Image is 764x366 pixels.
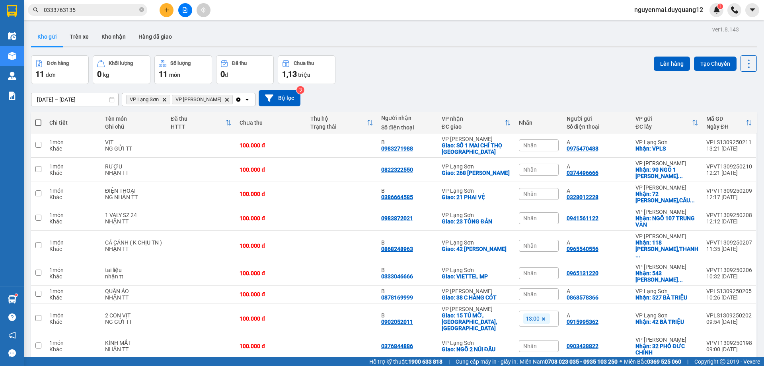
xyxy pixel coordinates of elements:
svg: Delete [224,97,229,102]
img: warehouse-icon [8,295,16,303]
div: 0983872021 [381,215,413,221]
div: 0878169999 [381,294,413,301]
span: Nhãn [523,142,537,149]
th: Toggle SortBy [306,112,377,133]
div: VPLS1309250205 [706,288,752,294]
div: NHẬN TT [105,246,163,252]
span: 1 [719,4,721,9]
span: ⚪️ [620,360,622,363]
button: caret-down [745,3,759,17]
div: Giao: NGÕ 2 NÚI ĐẦU [442,346,511,352]
div: VPLS1309250202 [706,312,752,319]
div: 0941561122 [567,215,598,221]
span: 11 [159,69,168,79]
div: 10:32 [DATE] [706,273,752,280]
div: VP Lạng Sơn [635,139,698,145]
button: Lên hàng [654,57,690,71]
div: 1 VALY SZ 24 [105,212,163,218]
div: 1 món [49,340,97,346]
div: KÍNH MẮT [105,340,163,346]
button: file-add [178,3,192,17]
div: Ghi chú [105,123,163,130]
img: warehouse-icon [8,72,16,80]
div: Khác [49,273,97,280]
div: Tên món [105,115,163,122]
div: VP [PERSON_NAME] [635,160,698,166]
span: Nhãn [523,243,537,249]
button: Bộ lọc [259,90,300,106]
img: logo-vxr [7,5,17,17]
div: 100.000 đ [240,243,302,249]
div: Giao: 15 TÚ MỠ,CẦU GIẤY,HÀ NỘI [442,312,511,331]
span: Nhãn [523,191,537,197]
div: 100.000 đ [240,291,302,297]
div: 12:21 [DATE] [706,170,752,176]
input: Tìm tên, số ĐT hoặc mã đơn [44,6,138,14]
div: Giao: 268 TRÂN QUANG KHẢI [442,170,511,176]
div: Thu hộ [310,115,367,122]
button: Trên xe [63,27,95,46]
div: 100.000 đ [240,270,302,276]
div: NG NHẬN TT [105,194,163,200]
div: 0902052011 [381,319,413,325]
span: notification [8,331,16,339]
span: copyright [720,359,725,364]
div: VP Lạng Sơn [635,312,698,319]
div: VP Lạng Sơn [442,163,511,170]
div: Khác [49,246,97,252]
div: VP [PERSON_NAME] [442,288,511,294]
div: Khối lượng [109,61,133,66]
div: 1 món [49,288,97,294]
span: VP Minh Khai, close by backspace [172,95,233,104]
div: VP Lạng Sơn [442,239,511,246]
div: VPVT1309250208 [706,212,752,218]
div: 0822322550 [381,166,413,173]
th: Toggle SortBy [702,112,756,133]
span: món [169,72,180,78]
div: Nhận: 90 NGÕ 1 PHẠM TUẤN TÀI,CẦU GIẤY,HÀ NỘI [635,166,698,179]
span: | [687,357,688,366]
div: VP [PERSON_NAME] [635,337,698,343]
th: Toggle SortBy [631,112,702,133]
div: ĐC lấy [635,123,692,130]
div: VPVT1309250207 [706,239,752,246]
span: close-circle [139,6,144,14]
div: VP [PERSON_NAME] [442,136,511,142]
div: VPVT1309250206 [706,267,752,273]
input: Selected VP Lạng Sơn, VP Minh Khai. [234,96,235,104]
div: A [567,288,628,294]
div: VP [PERSON_NAME] [635,233,698,239]
div: Đã thu [171,115,225,122]
div: NG GỬI TT [105,145,163,152]
div: 0328012228 [567,194,598,200]
button: Kho nhận [95,27,132,46]
div: Nhận: 42 BÀ TRIỆU [635,319,698,325]
strong: 0708 023 035 - 0935 103 250 [545,358,618,365]
span: Nhãn [523,343,537,349]
span: 13:00 [526,315,540,322]
div: 09:54 [DATE] [706,319,752,325]
div: A [567,312,628,319]
img: phone-icon [731,6,738,14]
span: question-circle [8,313,16,321]
div: 0868248963 [381,246,413,252]
span: file-add [182,7,188,13]
div: 1 món [49,239,97,246]
div: B [381,239,434,246]
div: Nhận: 118 NGUYỄN LÂN,THANH XUÂN,HÀ NỘI [635,239,698,258]
div: Số lượng [170,61,191,66]
div: A [567,139,628,145]
div: Giao: 38 C HÀNG CÓT [442,294,511,301]
svg: Clear all [235,96,242,103]
div: Mã GD [706,115,746,122]
div: 12:12 [DATE] [706,218,752,225]
span: ... [635,252,640,258]
sup: 3 [296,86,304,94]
span: 11 [35,69,44,79]
span: aim [201,7,206,13]
span: plus [164,7,170,13]
div: Nhận: 32 PHÓ ĐỨC CHÍNH [635,343,698,356]
div: 10:26 [DATE] [706,294,752,301]
div: Khác [49,145,97,152]
div: Khác [49,294,97,301]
